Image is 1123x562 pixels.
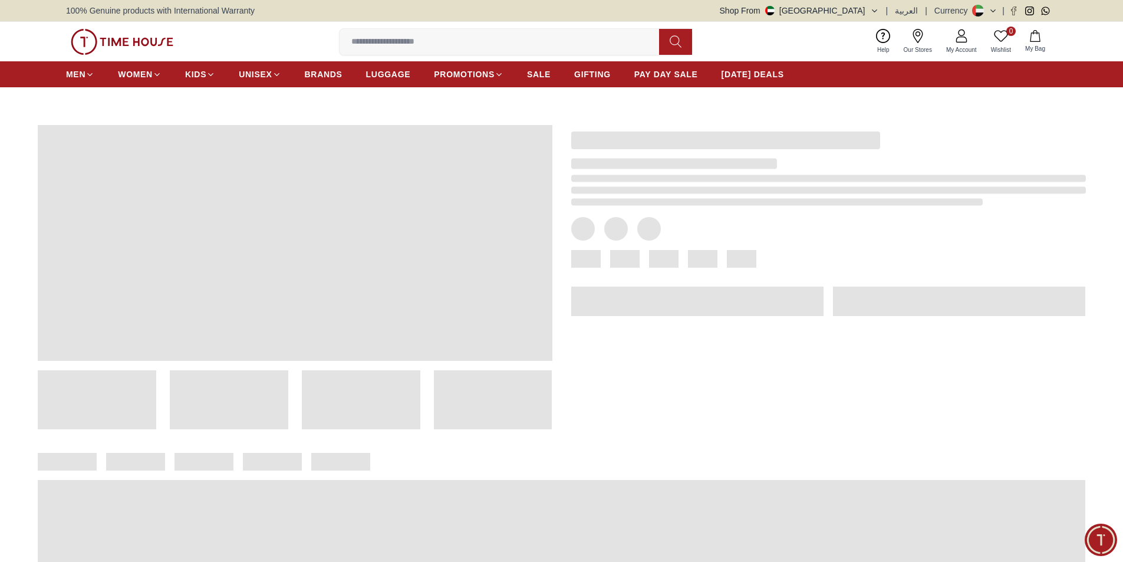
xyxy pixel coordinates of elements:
[117,349,232,389] div: Conversation
[1009,6,1018,15] a: Facebook
[197,46,224,57] span: Just now
[366,64,411,85] a: LUGGAGE
[941,45,982,54] span: My Account
[185,68,206,80] span: KIDS
[4,349,114,389] div: Home
[897,27,939,57] a: Our Stores
[870,27,897,57] a: Help
[47,375,71,384] span: Home
[886,5,888,17] span: |
[1020,44,1050,53] span: My Bag
[71,29,173,55] img: ...
[722,68,784,80] span: [DATE] DEALS
[66,64,94,85] a: MEN
[527,64,551,85] a: SALE
[185,64,215,85] a: KIDS
[3,38,233,80] div: Zoe
[434,64,503,85] a: PROMOTIONS
[895,5,918,17] button: العربية
[1002,5,1005,17] span: |
[147,375,201,384] span: Conversation
[305,68,343,80] span: BRANDS
[984,27,1018,57] a: 0Wishlist
[239,64,281,85] a: UNISEX
[366,68,411,80] span: LUGGAGE
[1018,28,1052,55] button: My Bag
[634,64,698,85] a: PAY DAY SALE
[15,48,38,70] img: Profile picture of Zoe
[434,68,495,80] span: PROMOTIONS
[1085,524,1117,556] div: Chat Widget
[527,68,551,80] span: SALE
[66,5,255,17] span: 100% Genuine products with International Warranty
[634,68,698,80] span: PAY DAY SALE
[986,45,1016,54] span: Wishlist
[925,5,927,17] span: |
[239,68,272,80] span: UNISEX
[722,64,784,85] a: [DATE] DEALS
[305,64,343,85] a: BRANDS
[118,68,153,80] span: WOMEN
[899,45,937,54] span: Our Stores
[1006,27,1016,36] span: 0
[720,5,879,17] button: Shop From[GEOGRAPHIC_DATA]
[66,68,85,80] span: MEN
[574,68,611,80] span: GIFTING
[118,64,162,85] a: WOMEN
[574,64,611,85] a: GIFTING
[1041,6,1050,15] a: Whatsapp
[47,46,174,61] div: [PERSON_NAME]
[47,61,196,71] span: Hello! I'm your Time House Watches Support Assistant. How can I assist you [DATE]?
[934,5,973,17] div: Currency
[15,15,163,27] div: Conversation
[765,6,775,15] img: United Arab Emirates
[1025,6,1034,15] a: Instagram
[872,45,894,54] span: Help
